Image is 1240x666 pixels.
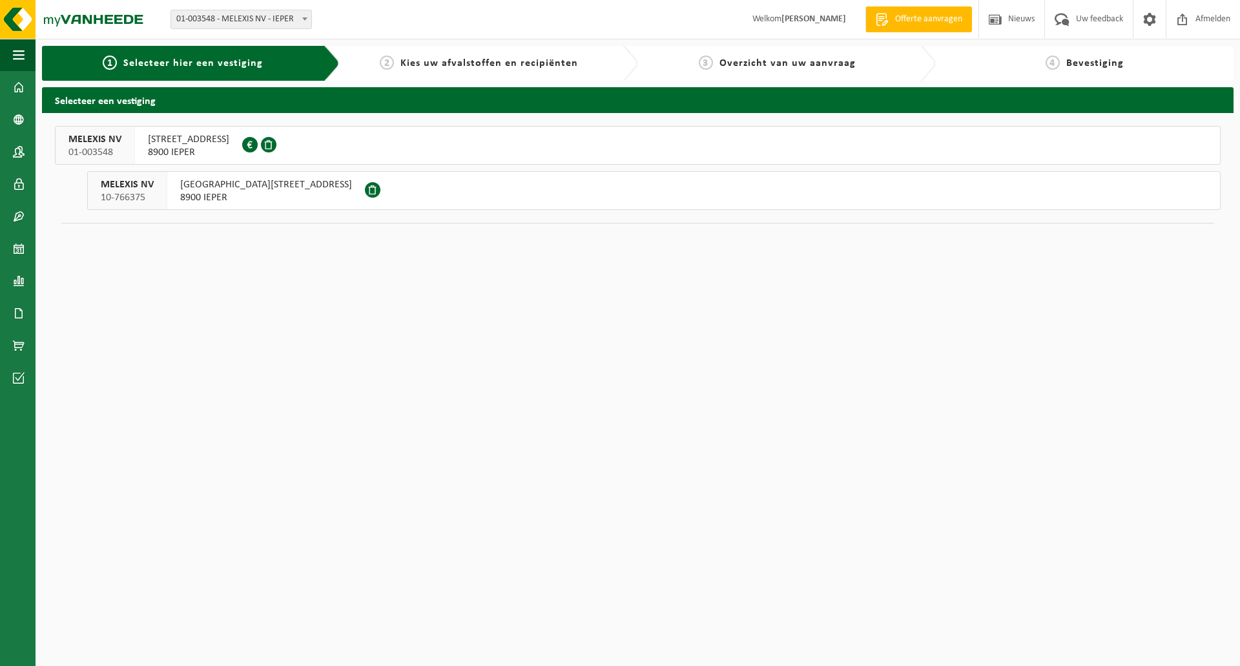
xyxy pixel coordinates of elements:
[781,14,846,24] strong: [PERSON_NAME]
[42,87,1234,112] h2: Selecteer een vestiging
[103,56,117,70] span: 1
[719,58,856,68] span: Overzicht van uw aanvraag
[699,56,713,70] span: 3
[101,191,154,204] span: 10-766375
[170,10,312,29] span: 01-003548 - MELEXIS NV - IEPER
[380,56,394,70] span: 2
[148,133,229,146] span: [STREET_ADDRESS]
[101,178,154,191] span: MELEXIS NV
[55,126,1221,165] button: MELEXIS NV 01-003548 [STREET_ADDRESS]8900 IEPER
[123,58,263,68] span: Selecteer hier een vestiging
[148,146,229,159] span: 8900 IEPER
[1066,58,1124,68] span: Bevestiging
[180,178,352,191] span: [GEOGRAPHIC_DATA][STREET_ADDRESS]
[400,58,578,68] span: Kies uw afvalstoffen en recipiënten
[68,133,121,146] span: MELEXIS NV
[892,13,966,26] span: Offerte aanvragen
[87,171,1221,210] button: MELEXIS NV 10-766375 [GEOGRAPHIC_DATA][STREET_ADDRESS]8900 IEPER
[180,191,352,204] span: 8900 IEPER
[865,6,972,32] a: Offerte aanvragen
[68,146,121,159] span: 01-003548
[171,10,311,28] span: 01-003548 - MELEXIS NV - IEPER
[1046,56,1060,70] span: 4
